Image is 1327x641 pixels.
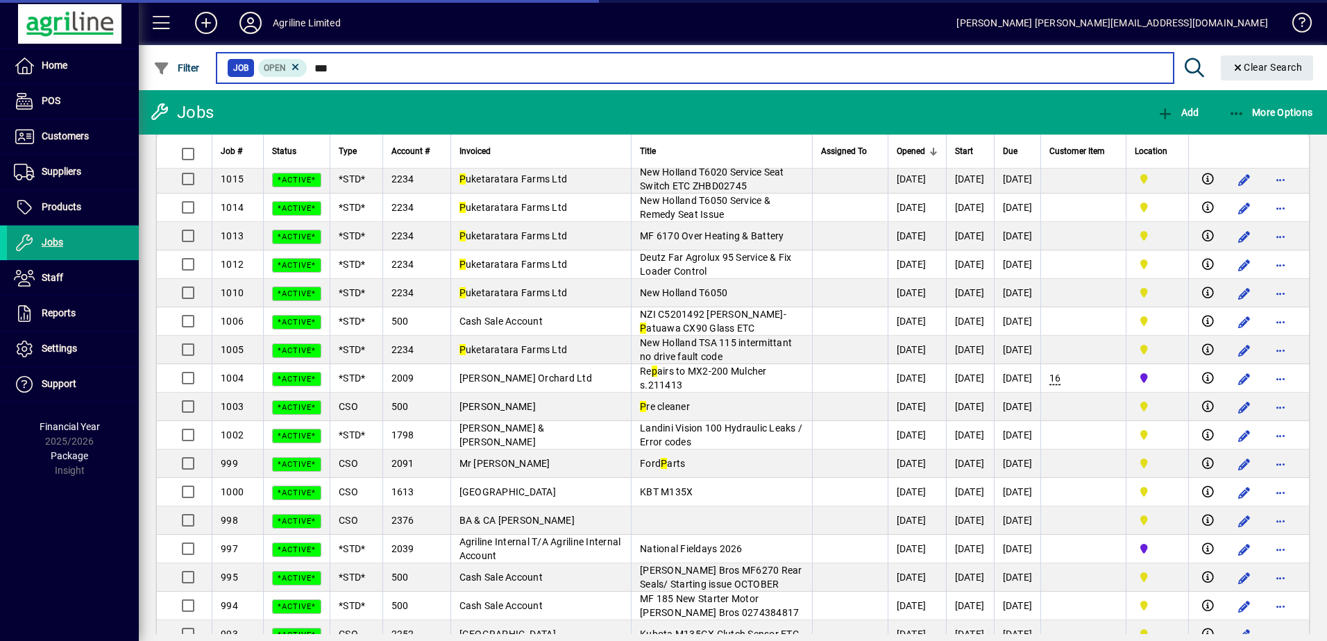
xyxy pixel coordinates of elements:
[994,592,1041,620] td: [DATE]
[273,12,341,34] div: Agriline Limited
[51,450,88,461] span: Package
[459,422,545,447] span: [PERSON_NAME] & [PERSON_NAME]
[7,49,139,83] a: Home
[1049,144,1117,159] div: Customer Item
[1135,144,1167,159] span: Location
[1233,425,1256,447] button: Edit
[946,592,994,620] td: [DATE]
[946,563,994,592] td: [DATE]
[459,572,543,583] span: Cash Sale Account
[459,230,568,241] span: uketaratara Farms Ltd
[888,535,946,563] td: [DATE]
[1135,598,1180,613] span: Dargaville
[1233,538,1256,561] button: Edit
[459,230,466,241] em: P
[459,259,568,270] span: uketaratara Farms Ltd
[994,393,1041,421] td: [DATE]
[221,543,238,554] span: 997
[888,165,946,194] td: [DATE]
[391,486,414,497] span: 1613
[391,515,414,526] span: 2376
[640,486,693,497] span: KBT M135X
[1269,197,1292,219] button: More options
[221,600,238,611] span: 994
[640,422,802,447] span: Landini Vision 100 Hydraulic Leaks / Error codes
[1228,107,1313,118] span: More Options
[459,259,466,270] em: P
[640,144,656,159] span: Title
[1269,453,1292,475] button: More options
[821,144,879,159] div: Assigned To
[1225,100,1317,125] button: More Options
[1269,169,1292,191] button: More options
[339,144,357,159] span: Type
[640,309,786,334] span: NZI C5201492 [PERSON_NAME]- atuawa CX90 Glass ETC
[955,144,973,159] span: Start
[42,95,60,106] span: POS
[1233,595,1256,617] button: Edit
[994,336,1041,364] td: [DATE]
[391,572,409,583] span: 500
[7,332,139,366] a: Settings
[391,144,442,159] div: Account #
[888,336,946,364] td: [DATE]
[1135,144,1180,159] div: Location
[1232,62,1303,73] span: Clear Search
[946,364,994,393] td: [DATE]
[640,401,646,412] em: P
[233,61,248,75] span: Job
[149,101,214,123] div: Jobs
[459,515,575,526] span: BA & CA [PERSON_NAME]
[888,250,946,279] td: [DATE]
[42,237,63,248] span: Jobs
[221,144,255,159] div: Job #
[652,366,657,377] em: p
[888,450,946,478] td: [DATE]
[956,12,1268,34] div: [PERSON_NAME] [PERSON_NAME][EMAIL_ADDRESS][DOMAIN_NAME]
[888,478,946,506] td: [DATE]
[1135,171,1180,187] span: Dargaville
[1135,484,1180,499] span: Dargaville
[946,279,994,307] td: [DATE]
[897,144,938,159] div: Opened
[994,250,1041,279] td: [DATE]
[888,506,946,535] td: [DATE]
[640,565,802,590] span: [PERSON_NAME] Bros MF6270 Rear Seals/ Starting issue OCTOBER
[640,287,727,298] span: New Holland T6050
[897,144,925,159] span: Opened
[946,506,994,535] td: [DATE]
[153,62,200,74] span: Filter
[459,629,556,640] span: [GEOGRAPHIC_DATA]
[339,515,358,526] span: CSO
[339,486,358,497] span: CSO
[42,60,67,71] span: Home
[1233,453,1256,475] button: Edit
[1269,567,1292,589] button: More options
[640,366,767,391] span: Re airs to MX2-200 Mulcher s.211413
[459,144,491,159] span: Invoiced
[1269,538,1292,561] button: More options
[7,296,139,331] a: Reports
[946,307,994,336] td: [DATE]
[1135,228,1180,243] span: Dargaville
[994,279,1041,307] td: [DATE]
[1135,427,1180,443] span: Dargaville
[221,429,244,441] span: 1002
[339,401,358,412] span: CSO
[391,429,414,441] span: 1798
[7,367,139,402] a: Support
[42,343,77,354] span: Settings
[391,373,414,384] span: 2009
[946,165,994,194] td: [DATE]
[946,478,994,506] td: [DATE]
[1233,254,1256,276] button: Edit
[391,316,409,327] span: 500
[1135,342,1180,357] span: Dargaville
[994,563,1041,592] td: [DATE]
[1269,595,1292,617] button: More options
[994,535,1041,563] td: [DATE]
[42,307,76,318] span: Reports
[391,202,414,213] span: 2234
[1221,55,1314,80] button: Clear
[1269,282,1292,305] button: More options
